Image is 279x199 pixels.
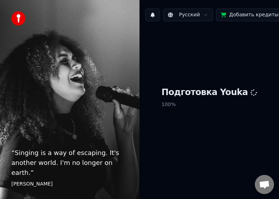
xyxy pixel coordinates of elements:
[255,175,274,194] a: Открытый чат
[11,148,128,178] p: “ Singing is a way of escaping. It's another world. I'm no longer on earth. ”
[162,87,257,98] h1: Подготовка Youka
[11,11,26,26] img: youka
[162,98,257,111] p: 100 %
[11,181,128,188] footer: [PERSON_NAME]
